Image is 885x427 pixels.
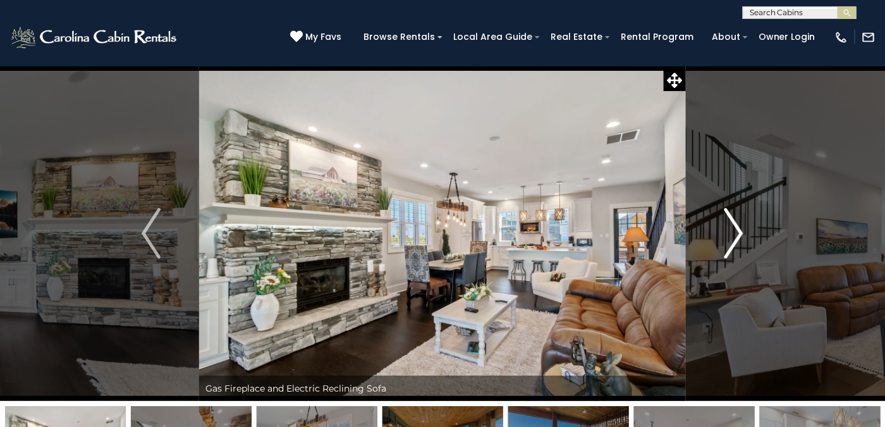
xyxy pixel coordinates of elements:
div: Gas Fireplace and Electric Reclining Sofa [199,376,686,401]
img: arrow [724,208,743,259]
a: About [705,27,747,47]
a: Local Area Guide [447,27,539,47]
a: Real Estate [544,27,609,47]
img: phone-regular-white.png [834,30,848,44]
a: My Favs [290,30,345,44]
button: Next [686,66,782,401]
img: arrow [142,208,161,259]
button: Previous [103,66,199,401]
a: Browse Rentals [357,27,441,47]
span: My Favs [305,30,341,44]
a: Owner Login [752,27,822,47]
img: mail-regular-white.png [862,30,876,44]
a: Rental Program [614,27,700,47]
img: White-1-2.png [9,25,180,50]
